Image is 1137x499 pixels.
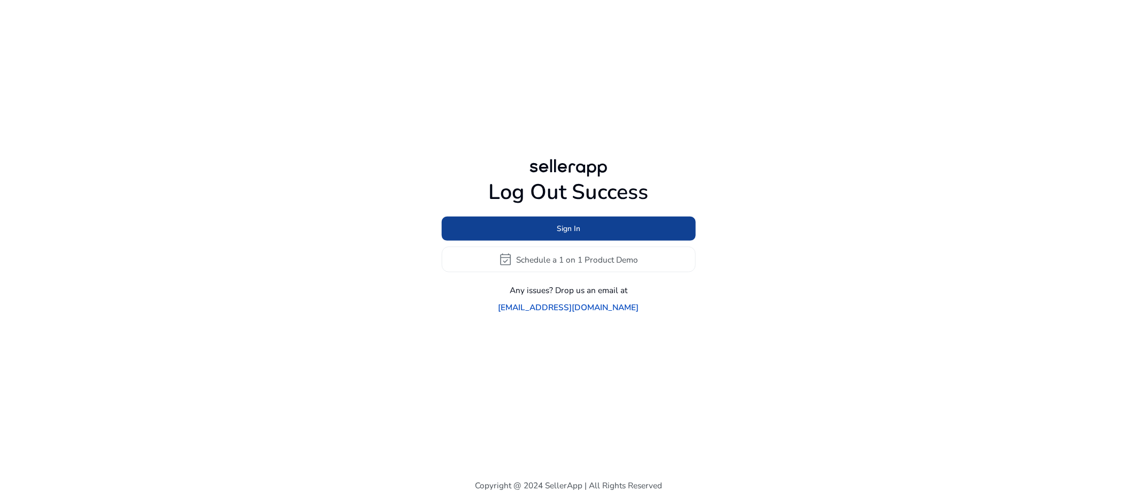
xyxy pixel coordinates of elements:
[442,247,696,272] button: event_availableSchedule a 1 on 1 Product Demo
[442,180,696,205] h1: Log Out Success
[498,301,639,313] a: [EMAIL_ADDRESS][DOMAIN_NAME]
[510,284,627,296] p: Any issues? Drop us an email at
[557,223,580,234] span: Sign In
[499,252,513,266] span: event_available
[442,217,696,241] button: Sign In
